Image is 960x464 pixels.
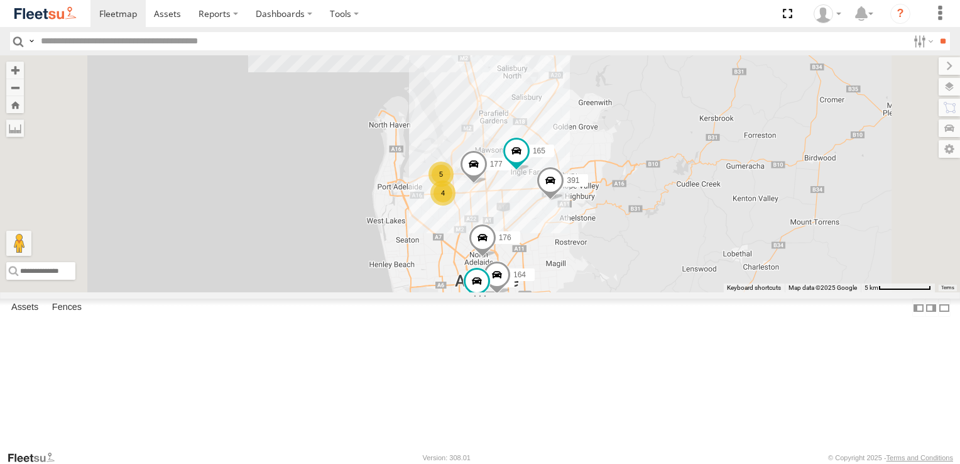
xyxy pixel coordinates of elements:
div: Arb Quin [809,4,846,23]
label: Hide Summary Table [938,299,951,317]
label: Search Filter Options [908,32,935,50]
span: 164 [513,270,526,279]
div: © Copyright 2025 - [828,454,953,461]
label: Assets [5,299,45,317]
button: Drag Pegman onto the map to open Street View [6,231,31,256]
button: Zoom in [6,62,24,79]
span: 5 km [865,284,878,291]
div: 4 [430,180,455,206]
div: 5 [428,162,454,187]
button: Keyboard shortcuts [727,284,781,292]
a: Visit our Website [7,451,65,464]
span: 177 [490,160,503,168]
button: Zoom Home [6,96,24,113]
label: Fences [46,299,88,317]
span: 176 [499,233,511,241]
label: Search Query [26,32,36,50]
button: Zoom out [6,79,24,96]
span: 165 [533,146,545,155]
a: Terms (opens in new tab) [941,285,954,290]
img: fleetsu-logo-horizontal.svg [13,5,78,22]
label: Dock Summary Table to the Left [912,299,925,317]
div: Version: 308.01 [423,454,471,461]
label: Dock Summary Table to the Right [925,299,937,317]
label: Map Settings [939,140,960,158]
span: 391 [567,175,579,184]
button: Map Scale: 5 km per 80 pixels [861,284,935,292]
a: Terms and Conditions [886,454,953,461]
i: ? [890,4,910,24]
label: Measure [6,119,24,137]
span: Map data ©2025 Google [788,284,857,291]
